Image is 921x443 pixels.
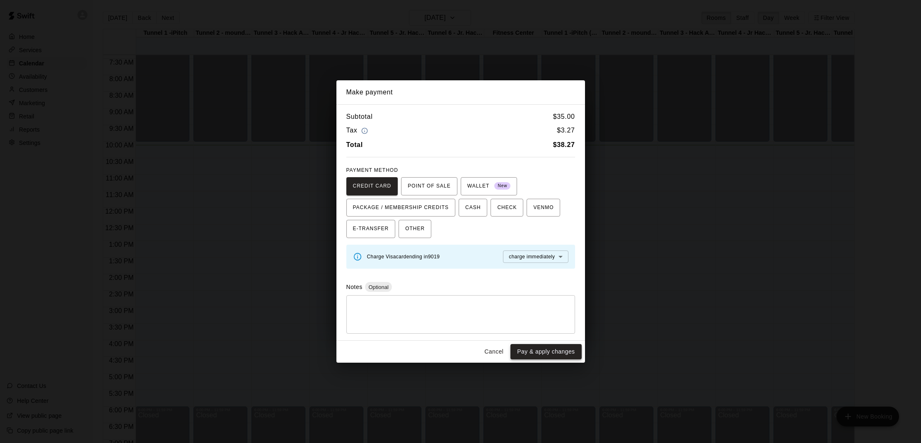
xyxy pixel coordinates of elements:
label: Notes [346,284,363,290]
h6: $ 35.00 [553,111,575,122]
span: VENMO [533,201,554,214]
button: WALLET New [461,177,517,195]
button: Cancel [481,344,507,359]
button: CREDIT CARD [346,177,398,195]
span: CASH [465,201,481,214]
span: PAYMENT METHOD [346,167,398,173]
button: Pay & apply changes [510,344,581,359]
span: New [494,181,510,192]
button: E-TRANSFER [346,220,396,238]
span: Charge Visa card ending in 9019 [367,254,440,260]
b: Total [346,141,363,148]
b: $ 38.27 [553,141,575,148]
button: PACKAGE / MEMBERSHIP CREDITS [346,199,456,217]
h6: Subtotal [346,111,373,122]
span: PACKAGE / MEMBERSHIP CREDITS [353,201,449,214]
h6: Tax [346,125,370,136]
h6: $ 3.27 [557,125,575,136]
span: CREDIT CARD [353,180,392,193]
button: OTHER [399,220,431,238]
button: POINT OF SALE [401,177,457,195]
span: E-TRANSFER [353,222,389,236]
span: WALLET [467,180,511,193]
span: charge immediately [509,254,555,260]
button: VENMO [527,199,560,217]
h2: Make payment [336,80,585,104]
span: OTHER [405,222,425,236]
button: CASH [459,199,487,217]
span: POINT OF SALE [408,180,450,193]
span: CHECK [497,201,517,214]
span: Optional [365,284,392,290]
button: CHECK [491,199,523,217]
